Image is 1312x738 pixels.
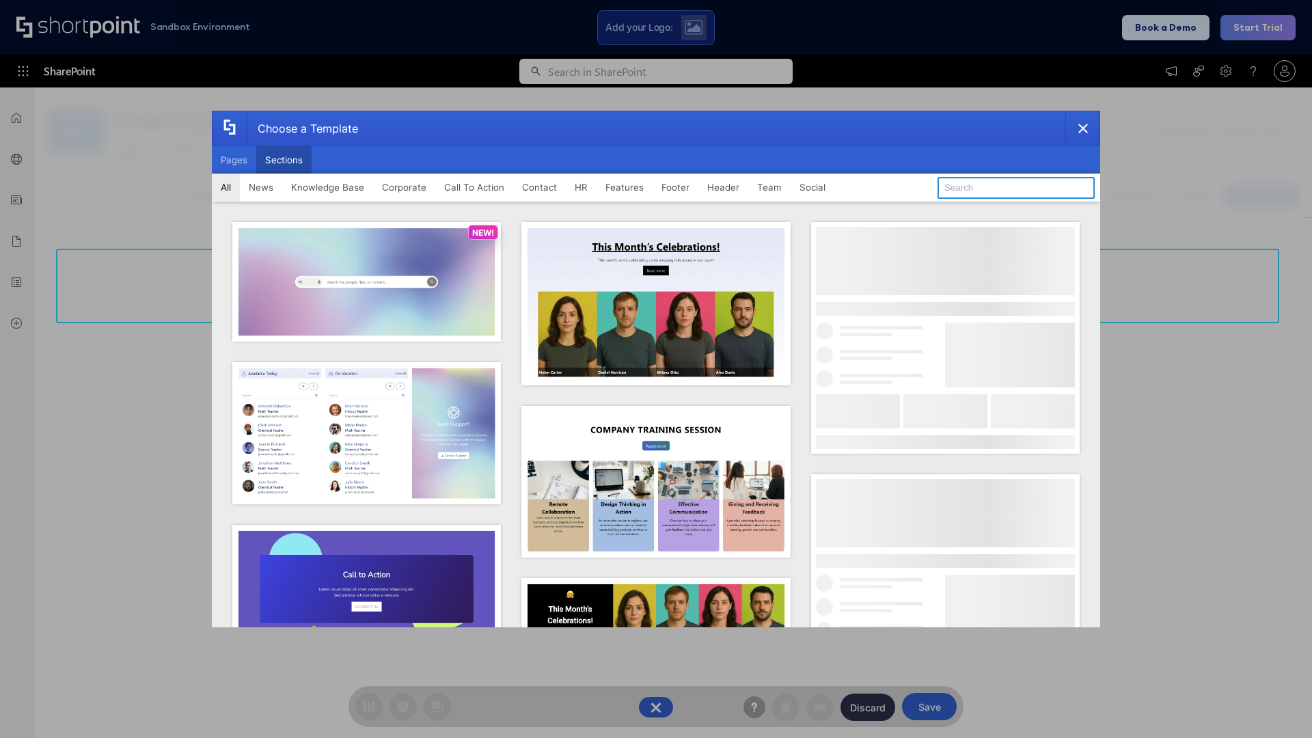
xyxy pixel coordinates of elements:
button: Social [791,174,834,201]
div: template selector [212,111,1100,627]
button: Team [748,174,791,201]
button: Corporate [373,174,435,201]
button: All [212,174,240,201]
button: Footer [653,174,698,201]
button: HR [566,174,597,201]
div: Choose a Template [247,111,358,146]
button: Contact [513,174,566,201]
button: Call To Action [435,174,513,201]
button: Pages [212,146,256,174]
button: News [240,174,282,201]
button: Features [597,174,653,201]
button: Sections [256,146,312,174]
iframe: Chat Widget [1244,672,1312,738]
button: Knowledge Base [282,174,373,201]
input: Search [938,177,1095,199]
button: Header [698,174,748,201]
p: NEW! [472,228,494,238]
